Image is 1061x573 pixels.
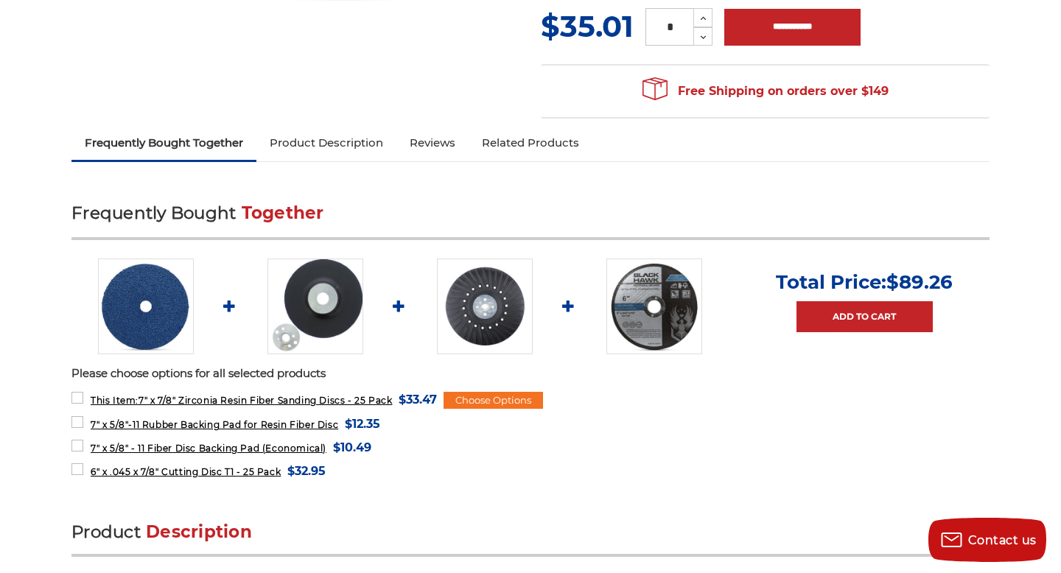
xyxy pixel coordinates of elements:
[91,395,139,406] strong: This Item:
[71,203,236,223] span: Frequently Bought
[91,443,326,454] span: 7" x 5/8" - 11 Fiber Disc Backing Pad (Economical)
[146,521,252,542] span: Description
[242,203,324,223] span: Together
[444,392,543,409] div: Choose Options
[396,127,469,159] a: Reviews
[642,77,889,106] span: Free Shipping on orders over $149
[886,270,953,294] span: $89.26
[796,301,933,332] a: Add to Cart
[71,127,256,159] a: Frequently Bought Together
[345,414,380,434] span: $12.35
[91,419,338,430] span: 7" x 5/8"-11 Rubber Backing Pad for Resin Fiber Disc
[91,395,392,406] span: 7" x 7/8" Zirconia Resin Fiber Sanding Discs - 25 Pack
[98,259,194,354] img: 7 inch zirconia resin fiber disc
[469,127,592,159] a: Related Products
[71,365,990,382] p: Please choose options for all selected products
[928,518,1046,562] button: Contact us
[91,466,281,477] span: 6" x .045 x 7/8" Cutting Disc T1 - 25 Pack
[541,8,634,44] span: $35.01
[968,533,1037,547] span: Contact us
[399,390,437,409] span: $33.47
[256,127,396,159] a: Product Description
[71,521,141,542] span: Product
[287,461,326,481] span: $32.95
[776,270,953,294] p: Total Price:
[333,437,371,457] span: $10.49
